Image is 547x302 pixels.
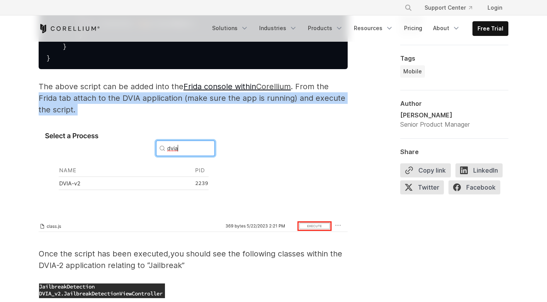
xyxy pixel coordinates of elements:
[168,249,170,258] span: ,
[39,220,348,232] img: Screenshot 2023-05-22 at 2.41.23 PM
[39,82,345,114] span: . From the Frida tab attach to the DVIA application (make sure the app is running) and execute th...
[39,283,165,298] img: Screenshot 2023-05-22 at 2.42.57 PM
[39,249,342,270] span: you should see the following classes within the DVIA-2 application relating to “Jailbreak”
[455,163,507,180] a: LinkedIn
[400,180,448,197] a: Twitter
[400,65,425,78] a: Mobile
[63,43,67,51] span: }
[39,249,168,258] span: Once the script has been executed
[39,128,224,204] img: Selecting a process; DVIA-v2 application relating to "jailbreak"
[400,120,470,129] div: Senior Product Manager
[418,1,478,15] a: Support Center
[39,82,256,91] span: The above script can be added into the
[400,180,444,194] span: Twitter
[207,21,508,36] div: Navigation Menu
[448,180,500,194] span: Facebook
[400,100,508,107] div: Author
[400,163,451,177] button: Copy link
[400,110,470,120] div: [PERSON_NAME]
[428,21,465,35] a: About
[403,68,422,75] span: Mobile
[255,21,302,35] a: Industries
[46,54,51,62] span: }
[400,148,508,156] div: Share
[400,54,508,62] div: Tags
[473,22,508,36] a: Free Trial
[399,21,427,35] a: Pricing
[481,1,508,15] a: Login
[448,180,505,197] a: Facebook
[39,24,100,33] a: Corellium Home
[256,82,291,91] a: Corellium
[349,21,398,35] a: Resources
[455,163,503,177] span: LinkedIn
[303,21,348,35] a: Products
[183,82,256,91] a: Frida console within
[207,21,253,35] a: Solutions
[401,1,415,15] button: Search
[395,1,508,15] div: Navigation Menu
